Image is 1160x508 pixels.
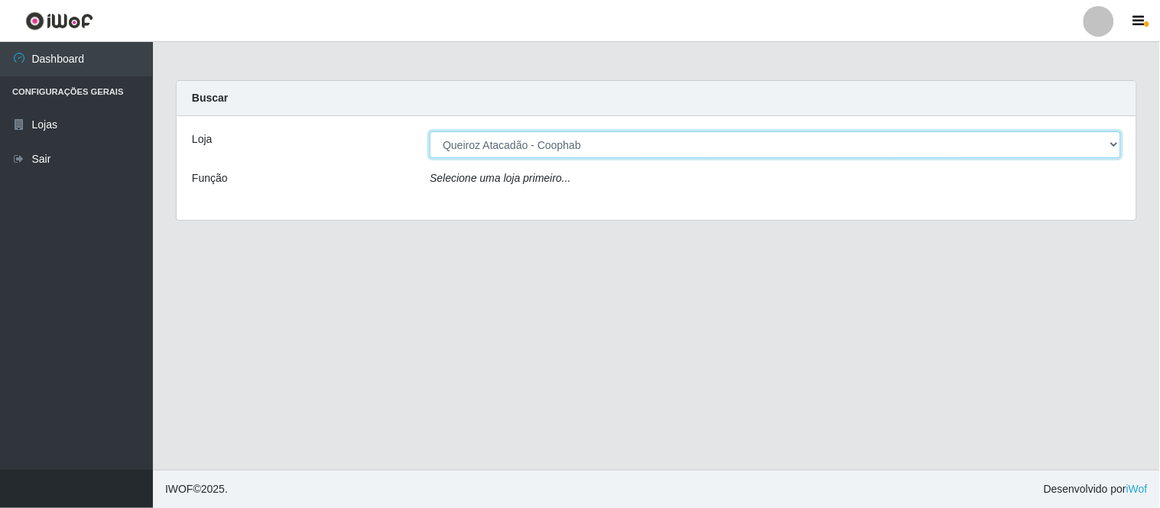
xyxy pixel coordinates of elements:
[192,92,228,104] strong: Buscar
[1126,483,1148,495] a: iWof
[430,172,570,184] i: Selecione uma loja primeiro...
[192,170,228,186] label: Função
[165,483,193,495] span: IWOF
[1044,481,1148,497] span: Desenvolvido por
[25,11,93,31] img: CoreUI Logo
[192,131,212,147] label: Loja
[165,481,228,497] span: © 2025 .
